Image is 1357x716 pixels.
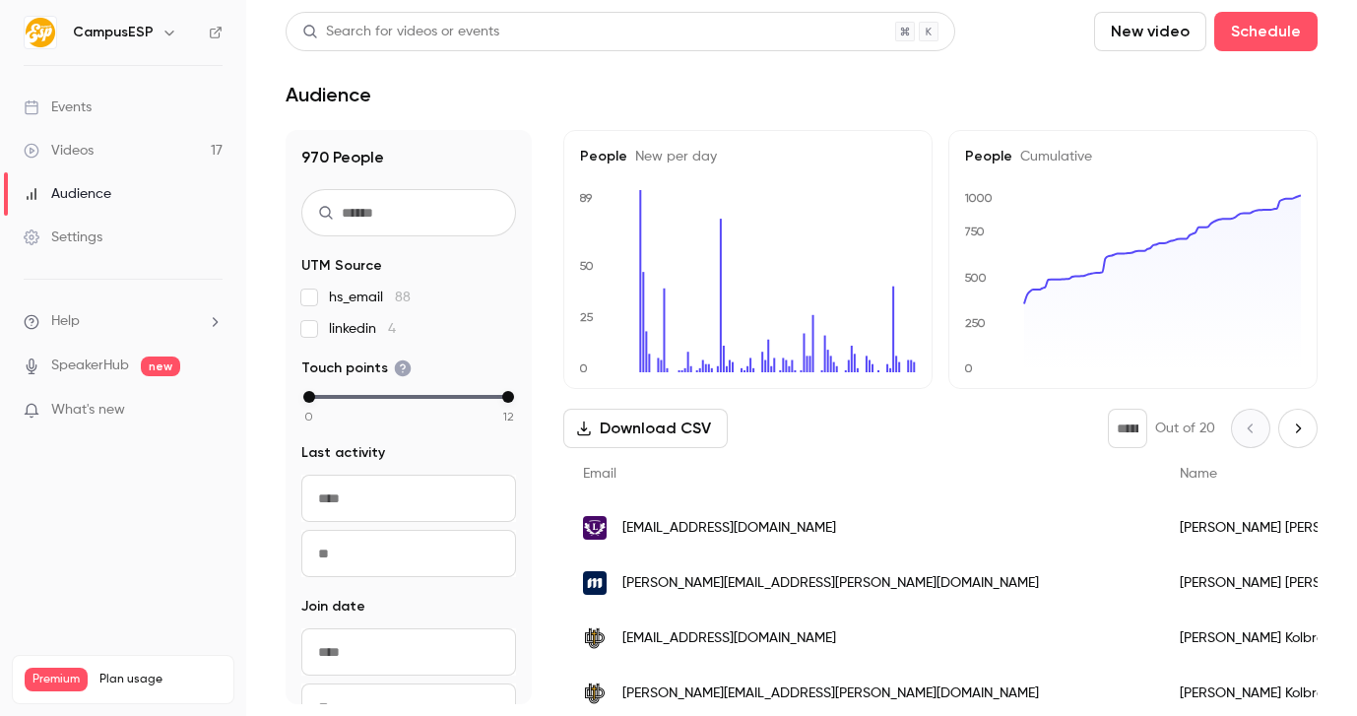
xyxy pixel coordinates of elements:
[965,147,1301,166] h5: People
[73,23,154,42] h6: CampusESP
[622,683,1039,704] span: [PERSON_NAME][EMAIL_ADDRESS][PERSON_NAME][DOMAIN_NAME]
[329,319,396,339] span: linkedin
[99,672,222,687] span: Plan usage
[301,146,516,169] h1: 970 People
[25,17,56,48] img: CampusESP
[1214,12,1318,51] button: Schedule
[1012,150,1092,163] span: Cumulative
[24,311,223,332] li: help-dropdown-opener
[141,357,180,376] span: new
[964,225,985,238] text: 750
[303,391,315,403] div: min
[286,83,371,106] h1: Audience
[1094,12,1206,51] button: New video
[964,191,993,205] text: 1000
[583,626,607,650] img: dordt.edu
[622,518,836,539] span: [EMAIL_ADDRESS][DOMAIN_NAME]
[51,311,80,332] span: Help
[301,628,516,676] input: From
[301,530,516,577] input: To
[964,271,987,285] text: 500
[51,356,129,376] a: SpeakerHub
[388,322,396,336] span: 4
[24,184,111,204] div: Audience
[579,259,594,273] text: 50
[583,516,607,540] img: linfield.edu
[627,150,717,163] span: New per day
[503,408,514,425] span: 12
[583,467,616,481] span: Email
[583,571,607,595] img: sdsmt.edu
[579,361,588,375] text: 0
[1278,409,1318,448] button: Next page
[301,256,382,276] span: UTM Source
[24,141,94,161] div: Videos
[301,597,365,617] span: Join date
[25,668,88,691] span: Premium
[1155,419,1215,438] p: Out of 20
[51,400,125,421] span: What's new
[301,475,516,522] input: From
[302,22,499,42] div: Search for videos or events
[579,191,593,205] text: 89
[563,409,728,448] button: Download CSV
[622,573,1039,594] span: [PERSON_NAME][EMAIL_ADDRESS][PERSON_NAME][DOMAIN_NAME]
[580,147,916,166] h5: People
[305,408,313,425] span: 0
[965,316,986,330] text: 250
[964,361,973,375] text: 0
[24,98,92,117] div: Events
[301,443,385,463] span: Last activity
[583,682,607,705] img: dordt.edu
[1180,467,1217,481] span: Name
[502,391,514,403] div: max
[329,288,411,307] span: hs_email
[622,628,836,649] span: [EMAIL_ADDRESS][DOMAIN_NAME]
[199,402,223,420] iframe: Noticeable Trigger
[301,358,412,378] span: Touch points
[580,310,594,324] text: 25
[395,291,411,304] span: 88
[24,228,102,247] div: Settings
